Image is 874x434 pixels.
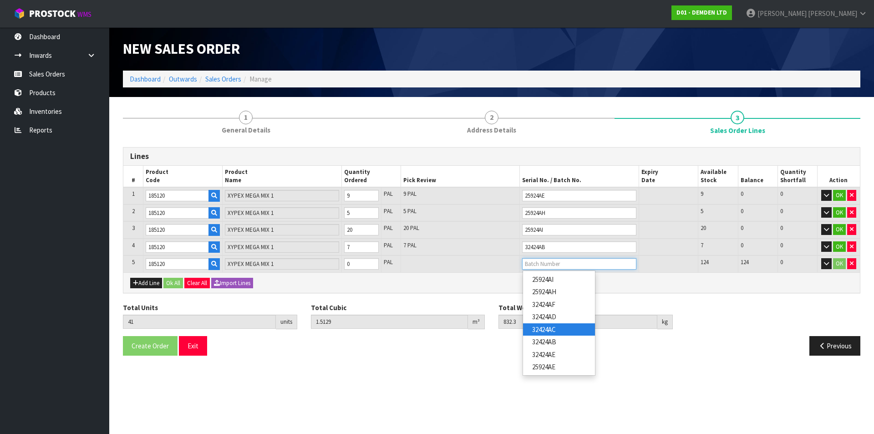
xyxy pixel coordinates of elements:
a: 25924AH [523,286,595,298]
span: Sales Order Lines [710,126,765,135]
a: Outwards [169,75,197,83]
input: Batch Number [522,224,636,235]
span: 0 [741,190,743,198]
h3: Lines [130,152,853,161]
input: Code [146,258,209,270]
button: OK [833,241,846,252]
span: 1 [132,190,135,198]
span: 3 [132,224,135,232]
span: [PERSON_NAME] [757,9,807,18]
span: 124 [701,258,709,266]
input: Total Units [123,315,276,329]
input: Code [146,190,209,201]
span: 0 [741,241,743,249]
button: Clear All [184,278,210,289]
button: Previous [809,336,860,356]
span: PAL [384,190,393,198]
label: Total Units [123,303,158,312]
span: 1 [239,111,253,124]
input: Qty Ordered [344,241,379,253]
span: 0 [780,241,783,249]
span: 20 [701,224,706,232]
span: 2 [485,111,498,124]
input: Name [225,258,339,270]
span: Manage [249,75,272,83]
input: Qty Ordered [344,224,379,235]
span: 20 PAL [403,224,419,232]
input: Name [225,190,339,201]
span: PAL [384,224,393,232]
span: 0 [780,224,783,232]
th: Action [817,166,860,188]
input: Name [225,224,339,235]
input: Total Cubic [311,315,468,329]
span: 0 [780,190,783,198]
th: Quantity Ordered [341,166,401,188]
strong: D01 - DEMDEN LTD [676,9,727,16]
th: Product Code [143,166,223,188]
a: Dashboard [130,75,161,83]
button: Create Order [123,336,178,356]
th: Available Stock [698,166,738,188]
span: 7 PAL [403,241,417,249]
th: Pick Review [401,166,520,188]
label: Total Cubic [311,303,346,312]
span: 7 [701,241,703,249]
span: New Sales Order [123,40,240,58]
span: PAL [384,207,393,215]
input: Code [146,224,209,235]
th: Balance [738,166,777,188]
th: Serial No. / Batch No. [520,166,639,188]
th: Expiry Date [639,166,698,188]
button: OK [833,258,846,269]
button: Ok All [163,278,183,289]
span: 124 [741,258,749,266]
a: 32424AF [523,298,595,311]
input: Qty Ordered [344,190,379,201]
a: 32424AE [523,348,595,361]
button: OK [833,190,846,201]
span: 5 [701,207,703,215]
input: Batch Number [522,258,636,270]
button: Import Lines [211,278,253,289]
span: PAL [384,241,393,249]
a: 32424AB [523,336,595,348]
span: 0 [780,258,783,266]
label: Total Weight [498,303,539,312]
input: Total Weight [498,315,657,329]
input: Qty Ordered [344,207,379,219]
input: Name [225,207,339,219]
span: 4 [132,241,135,249]
a: 32424AC [523,323,595,336]
button: Exit [179,336,207,356]
div: kg [657,315,673,329]
div: units [276,315,297,329]
span: [PERSON_NAME] [808,9,857,18]
span: 5 PAL [403,207,417,215]
span: 9 [701,190,703,198]
input: Batch Number [522,207,636,219]
span: Address Details [467,125,516,135]
th: # [123,166,143,188]
th: Quantity Shortfall [777,166,817,188]
span: 9 PAL [403,190,417,198]
small: WMS [77,10,91,19]
span: 5 [132,258,135,266]
span: General Details [222,125,270,135]
input: Code [146,207,209,219]
button: OK [833,207,846,218]
span: PAL [384,258,393,266]
span: Create Order [132,342,169,350]
input: Batch Number [522,241,636,253]
div: m³ [468,315,485,329]
input: Code [146,241,209,253]
span: 0 [741,207,743,215]
img: cube-alt.png [14,8,25,19]
button: OK [833,224,846,235]
span: ProStock [29,8,76,20]
input: Name [225,241,339,253]
span: Sales Order Lines [123,140,860,363]
span: 2 [132,207,135,215]
input: Qty Ordered [344,258,379,270]
a: Sales Orders [205,75,241,83]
